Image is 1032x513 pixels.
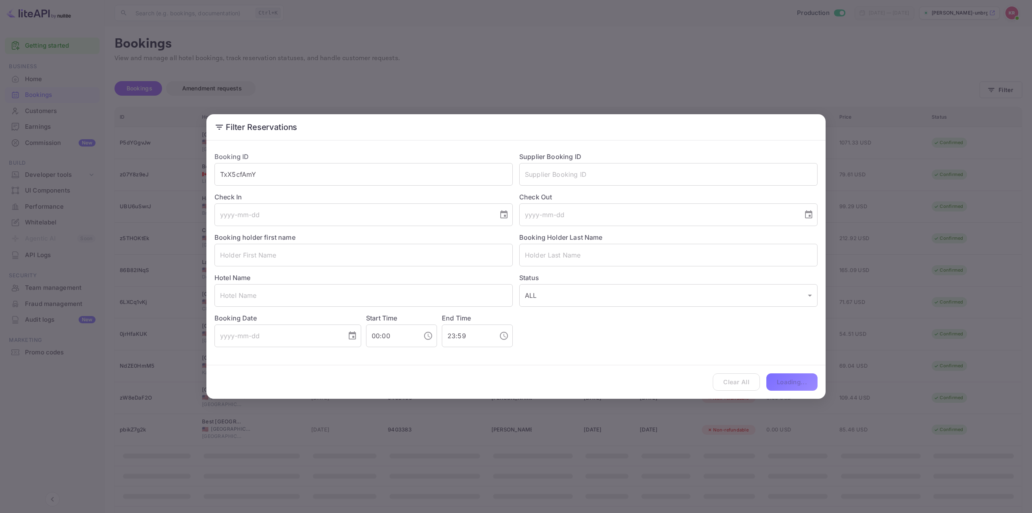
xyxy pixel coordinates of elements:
[214,284,513,307] input: Hotel Name
[214,153,249,161] label: Booking ID
[214,274,251,282] label: Hotel Name
[519,203,797,226] input: yyyy-mm-dd
[496,207,512,223] button: Choose date
[442,314,471,322] label: End Time
[420,328,436,344] button: Choose time, selected time is 12:00 AM
[442,325,493,347] input: hh:mm
[214,192,513,202] label: Check In
[519,273,818,283] label: Status
[519,153,581,161] label: Supplier Booking ID
[214,313,361,323] label: Booking Date
[519,244,818,266] input: Holder Last Name
[214,244,513,266] input: Holder First Name
[214,163,513,186] input: Booking ID
[214,325,341,347] input: yyyy-mm-dd
[366,314,397,322] label: Start Time
[214,203,493,226] input: yyyy-mm-dd
[344,328,360,344] button: Choose date
[366,325,417,347] input: hh:mm
[519,192,818,202] label: Check Out
[206,114,826,140] h2: Filter Reservations
[214,233,295,241] label: Booking holder first name
[496,328,512,344] button: Choose time, selected time is 11:59 PM
[519,233,603,241] label: Booking Holder Last Name
[801,207,817,223] button: Choose date
[519,284,818,307] div: ALL
[519,163,818,186] input: Supplier Booking ID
